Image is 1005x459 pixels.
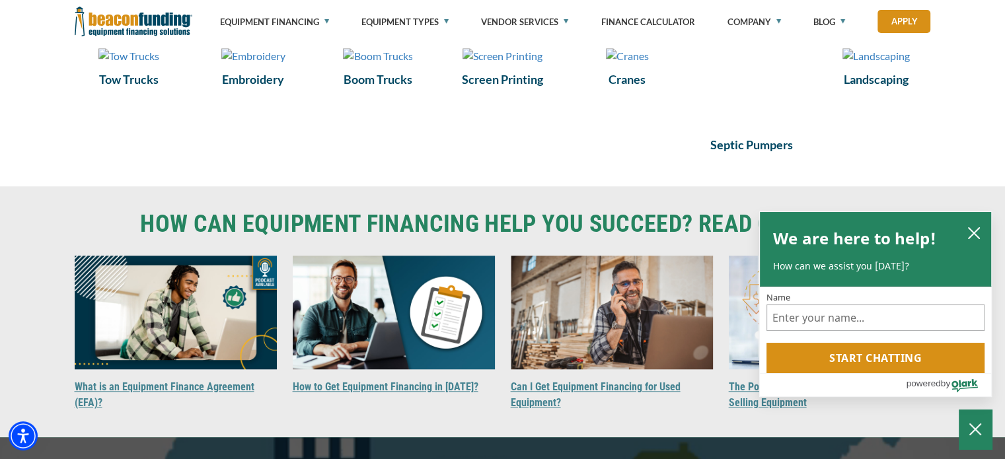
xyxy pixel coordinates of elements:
[711,48,792,64] img: Septic Pumpers
[573,71,682,88] a: Cranes
[199,71,308,88] a: Embroidery
[199,47,308,64] a: Embroidery
[606,48,649,64] img: Cranes
[773,225,936,252] h2: We are here to help!
[511,190,713,304] img: Can I Get Equipment Financing for Used Equipment?
[906,375,940,392] span: powered
[697,47,806,64] a: Septic Pumpers
[293,190,495,304] img: How to Get Equipment Financing in 2025?
[822,71,931,88] a: Landscaping
[293,315,478,328] a: How to Get Equipment Financing in [DATE]?
[221,48,285,64] img: Embroidery
[343,48,412,64] img: Boom Trucks
[759,211,992,398] div: olark chatbox
[729,190,931,304] img: The Power of Low Monthly Payments for Selling Equipment
[463,48,542,64] img: Screen Printing
[842,48,910,64] img: Landscaping
[448,47,557,64] a: Screen Printing
[324,47,433,64] a: Boom Trucks
[773,260,978,273] p: How can we assist you [DATE]?
[959,409,992,449] button: Close Chatbox
[75,190,277,304] img: What is an Equipment Finance Agreement (EFA)?
[822,47,931,64] a: Landscaping
[877,10,930,33] a: Apply
[75,71,184,88] a: Tow Trucks
[906,374,991,396] a: Powered by Olark
[511,315,681,343] a: Can I Get Equipment Financing for Used Equipment?
[941,375,950,392] span: by
[448,71,557,88] a: Screen Printing
[963,223,985,242] button: close chatbox
[729,315,902,343] a: The Power of Low Monthly Payments for Selling Equipment
[98,48,159,64] img: Tow Trucks
[766,304,985,331] input: Name
[573,47,682,64] a: Cranes
[75,47,184,64] a: Tow Trucks
[75,315,254,343] a: What is an Equipment Finance Agreement (EFA)?
[766,293,985,302] label: Name
[75,147,931,170] a: HOW CAN EQUIPMENT FINANCING HELP YOU SUCCEED? READ OUR BLOG!
[697,71,806,88] a: Septic Pumpers
[9,421,38,450] div: Accessibility Menu
[324,71,433,88] a: Boom Trucks
[766,343,985,373] button: Start chatting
